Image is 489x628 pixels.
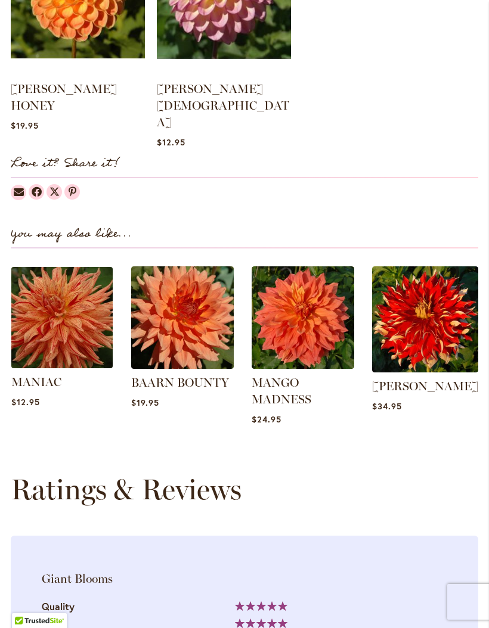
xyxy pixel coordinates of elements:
a: [PERSON_NAME] [372,379,478,393]
a: MANIAC [11,375,61,389]
strong: Ratings & Reviews [11,472,242,506]
a: Dahlias on Facebook [29,184,44,200]
strong: Love it? Share it! [11,154,120,173]
div: Giant Blooms [42,570,447,587]
div: 100% [235,618,287,628]
span: $12.95 [157,136,185,148]
a: Maniac [11,359,113,371]
img: Baarn Bounty [131,266,234,369]
a: [PERSON_NAME] HONEY [11,82,117,113]
a: Dahlias on Twitter [47,184,62,200]
span: $19.95 [131,397,159,408]
iframe: Launch Accessibility Center [9,586,42,619]
img: Maniac [9,265,116,371]
span: $34.95 [372,400,402,412]
img: Mango Madness [252,266,354,369]
span: $12.95 [11,396,40,408]
a: Nick Sr [372,363,478,375]
a: MANGO MADNESS [252,375,311,406]
a: BAARN BOUNTY [131,375,229,390]
a: Dahlias on Pinterest [64,184,80,200]
div: 100% [235,601,287,611]
span: Quality [42,600,75,613]
span: $24.95 [252,414,281,425]
a: [PERSON_NAME][DEMOGRAPHIC_DATA] [157,82,289,129]
a: Baarn Bounty [131,360,234,371]
img: Nick Sr [372,266,478,372]
strong: You may also like... [11,224,132,244]
a: Mango Madness [252,360,354,371]
span: $19.95 [11,120,39,131]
